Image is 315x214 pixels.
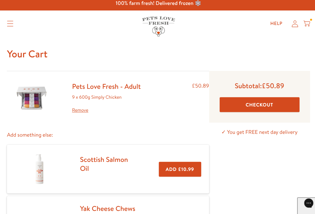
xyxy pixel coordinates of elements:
span: £50.89 [254,79,275,88]
p: ✓ You get FREE next day delivery [205,123,299,131]
a: Pets Love Fresh - Adult [77,80,141,88]
button: Checkout [215,94,289,108]
img: Scottish Salmon Oil [31,146,62,177]
a: Scottish Salmon Oil [84,148,129,165]
a: Yak Cheese Chews [84,194,136,203]
div: £50.89 [189,80,205,111]
div: 9 x 600g Simply Chicken [77,91,141,110]
summary: Translation missing: en.sections.header.menu [11,18,27,33]
a: Remove [77,103,141,110]
a: Help [257,19,278,32]
button: Add £10.99 [158,155,197,169]
img: Pets Love Fresh [142,19,173,38]
p: Subtotal: [215,80,289,88]
h1: Your Cart [16,48,299,60]
p: Add something else: [16,126,205,134]
iframe: Gorgias live chat messenger [287,188,309,208]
